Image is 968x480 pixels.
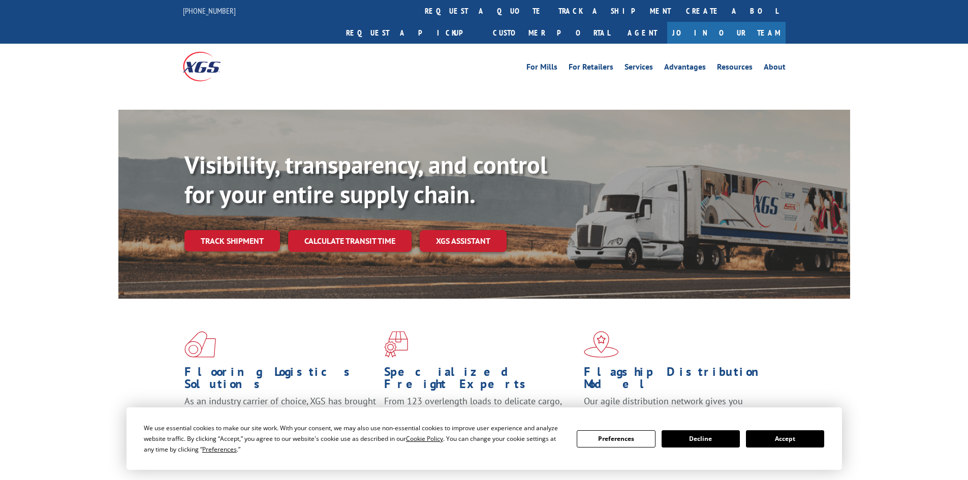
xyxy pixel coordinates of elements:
a: For Retailers [569,63,613,74]
p: From 123 overlength loads to delicate cargo, our experienced staff knows the best way to move you... [384,395,576,440]
h1: Specialized Freight Experts [384,366,576,395]
a: XGS ASSISTANT [420,230,507,252]
img: xgs-icon-flagship-distribution-model-red [584,331,619,358]
a: Track shipment [184,230,280,251]
a: Calculate transit time [288,230,412,252]
span: Preferences [202,445,237,454]
a: Join Our Team [667,22,786,44]
a: Resources [717,63,753,74]
a: About [764,63,786,74]
img: xgs-icon-focused-on-flooring-red [384,331,408,358]
a: Customer Portal [485,22,617,44]
a: Services [624,63,653,74]
button: Decline [662,430,740,447]
span: Cookie Policy [406,434,443,443]
a: Advantages [664,63,706,74]
button: Preferences [577,430,655,447]
h1: Flooring Logistics Solutions [184,366,377,395]
a: Request a pickup [338,22,485,44]
span: Our agile distribution network gives you nationwide inventory management on demand. [584,395,771,419]
div: Cookie Consent Prompt [127,407,842,470]
a: Agent [617,22,667,44]
button: Accept [746,430,824,447]
h1: Flagship Distribution Model [584,366,776,395]
img: xgs-icon-total-supply-chain-intelligence-red [184,331,216,358]
a: For Mills [526,63,557,74]
a: [PHONE_NUMBER] [183,6,236,16]
span: As an industry carrier of choice, XGS has brought innovation and dedication to flooring logistics... [184,395,376,431]
b: Visibility, transparency, and control for your entire supply chain. [184,149,547,210]
div: We use essential cookies to make our site work. With your consent, we may also use non-essential ... [144,423,565,455]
